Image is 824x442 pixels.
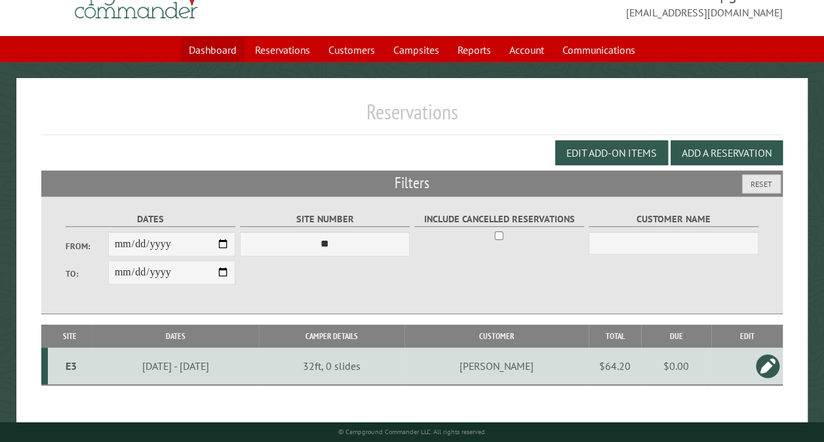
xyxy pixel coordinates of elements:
[247,37,318,62] a: Reservations
[501,37,552,62] a: Account
[404,325,589,348] th: Customer
[671,140,783,165] button: Add a Reservation
[259,348,404,385] td: 32ft, 0 slides
[41,171,783,195] h2: Filters
[321,37,383,62] a: Customers
[338,428,486,436] small: © Campground Commander LLC. All rights reserved.
[742,174,781,193] button: Reset
[48,325,92,348] th: Site
[641,325,711,348] th: Due
[94,359,257,372] div: [DATE] - [DATE]
[404,348,589,385] td: [PERSON_NAME]
[589,325,641,348] th: Total
[555,140,668,165] button: Edit Add-on Items
[450,37,499,62] a: Reports
[181,37,245,62] a: Dashboard
[711,325,783,348] th: Edit
[41,99,783,135] h1: Reservations
[66,212,235,227] label: Dates
[589,348,641,385] td: $64.20
[240,212,410,227] label: Site Number
[385,37,447,62] a: Campsites
[259,325,404,348] th: Camper Details
[92,325,259,348] th: Dates
[53,359,90,372] div: E3
[66,240,108,252] label: From:
[414,212,584,227] label: Include Cancelled Reservations
[66,268,108,280] label: To:
[641,348,711,385] td: $0.00
[589,212,758,227] label: Customer Name
[555,37,643,62] a: Communications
